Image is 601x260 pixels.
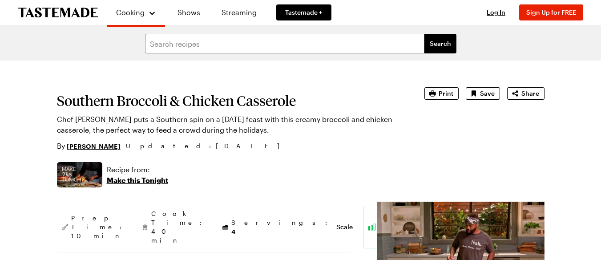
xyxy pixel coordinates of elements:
[507,87,545,100] button: Share
[57,162,102,187] img: Show where recipe is used
[57,114,399,135] p: Chef [PERSON_NAME] puts a Southern spin on a [DATE] feast with this creamy broccoli and chicken c...
[57,141,121,151] p: By
[519,4,583,20] button: Sign Up for FREE
[285,8,323,17] span: Tastemade +
[424,34,456,53] button: filters
[18,8,98,18] a: To Tastemade Home Page
[67,141,121,151] a: [PERSON_NAME]
[57,93,399,109] h1: Southern Broccoli & Chicken Casserole
[424,87,459,100] button: Print
[71,214,126,240] span: Prep Time: 10 min
[430,39,451,48] span: Search
[526,8,576,16] span: Sign Up for FREE
[107,164,168,186] a: Recipe from:Make this Tonight
[107,175,168,186] p: Make this Tonight
[480,89,495,98] span: Save
[478,8,514,17] button: Log In
[336,223,353,232] button: Scale
[116,8,145,16] span: Cooking
[487,8,505,16] span: Log In
[439,89,453,98] span: Print
[151,209,206,245] span: Cook Time: 40 min
[276,4,331,20] a: Tastemade +
[107,164,168,175] p: Recipe from:
[126,141,288,151] span: Updated : [DATE]
[231,218,332,236] span: Servings:
[521,89,539,98] span: Share
[116,4,156,21] button: Cooking
[145,34,424,53] input: Search recipes
[231,227,235,236] span: 4
[466,87,500,100] button: Save recipe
